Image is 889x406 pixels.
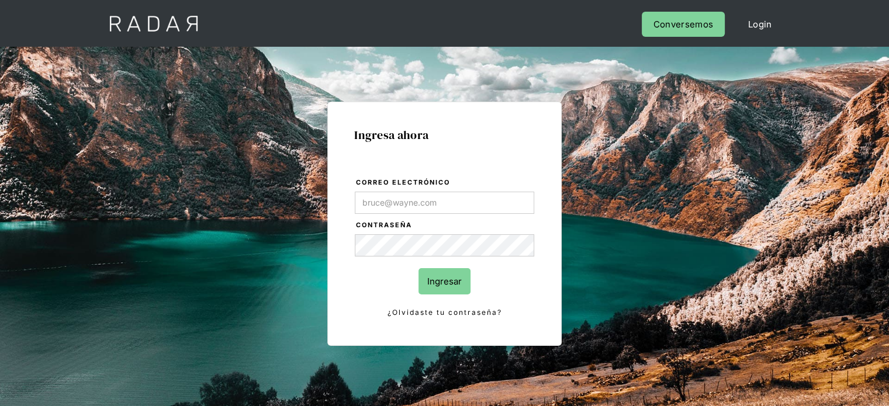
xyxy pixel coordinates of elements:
a: ¿Olvidaste tu contraseña? [355,306,534,319]
input: Ingresar [418,268,471,294]
a: Conversemos [642,12,725,37]
h1: Ingresa ahora [354,129,535,141]
label: Correo electrónico [356,177,534,189]
a: Login [736,12,784,37]
label: Contraseña [356,220,534,231]
form: Login Form [354,176,535,319]
input: bruce@wayne.com [355,192,534,214]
